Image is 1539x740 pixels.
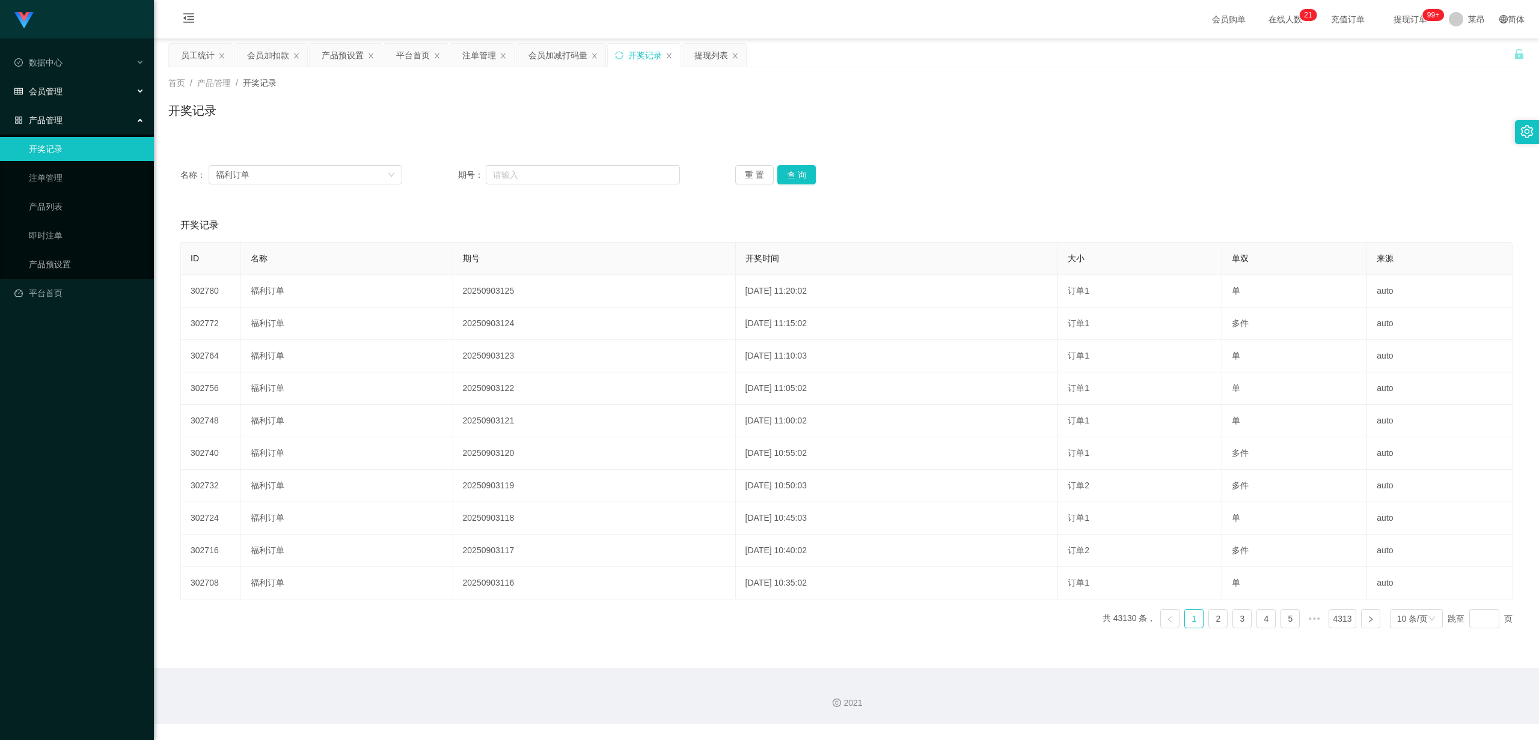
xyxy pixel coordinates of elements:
span: 订单1 [1068,513,1089,523]
span: 多件 [1232,448,1249,458]
a: 5 [1281,610,1299,628]
td: [DATE] 10:55:02 [736,437,1059,470]
td: auto [1367,502,1513,535]
i: 图标: appstore-o [14,116,23,124]
span: 名称： [180,169,209,181]
div: 平台首页 [396,44,430,67]
td: 20250903125 [453,275,736,308]
div: 提现列表 [694,44,728,67]
a: 即时注单 [29,223,144,247]
td: 302708 [181,567,241,599]
a: 2 [1209,610,1227,628]
td: [DATE] 11:10:03 [736,340,1059,372]
td: [DATE] 11:15:02 [736,308,1059,340]
span: 产品管理 [14,115,63,125]
div: 会员加扣款 [247,44,289,67]
td: 20250903123 [453,340,736,372]
i: 图标: close [500,52,507,59]
span: 订单1 [1068,286,1089,296]
a: 1 [1185,610,1203,628]
button: 重 置 [735,165,774,184]
span: 订单1 [1068,578,1089,587]
span: 订单2 [1068,545,1089,555]
td: 福利订单 [241,437,453,470]
li: 共 43130 条， [1103,609,1156,628]
span: 开奖记录 [243,78,277,88]
td: 302772 [181,308,241,340]
span: 名称 [251,253,268,263]
a: 产品预设置 [29,252,144,276]
li: 3 [1232,609,1252,628]
li: 2 [1208,609,1228,628]
i: 图标: unlock [1514,49,1525,59]
td: auto [1367,275,1513,308]
span: 数据中心 [14,58,63,67]
td: auto [1367,372,1513,405]
i: 图标: close [665,52,673,59]
td: 302732 [181,470,241,502]
td: 302764 [181,340,241,372]
span: 期号 [463,253,480,263]
span: 多件 [1232,545,1249,555]
td: 20250903122 [453,372,736,405]
span: 订单1 [1068,318,1089,328]
td: auto [1367,470,1513,502]
sup: 1058 [1422,9,1444,21]
td: 福利订单 [241,470,453,502]
li: 上一页 [1160,609,1179,628]
td: [DATE] 10:45:03 [736,502,1059,535]
i: 图标: close [218,52,225,59]
td: [DATE] 10:40:02 [736,535,1059,567]
td: 20250903120 [453,437,736,470]
a: 注单管理 [29,166,144,190]
div: 员工统计 [181,44,215,67]
td: 20250903116 [453,567,736,599]
a: 4 [1257,610,1275,628]
button: 查 询 [777,165,816,184]
i: 图标: close [732,52,739,59]
span: 单 [1232,383,1240,393]
td: [DATE] 10:35:02 [736,567,1059,599]
a: 产品列表 [29,195,144,219]
li: 4 [1256,609,1276,628]
td: auto [1367,405,1513,437]
div: 跳至 页 [1448,609,1513,628]
a: 3 [1233,610,1251,628]
span: 开奖时间 [745,253,779,263]
i: 图标: menu-fold [168,1,209,39]
p: 2 [1304,9,1308,21]
td: 20250903118 [453,502,736,535]
i: 图标: close [591,52,598,59]
li: 4313 [1329,609,1356,628]
i: 图标: right [1367,616,1374,623]
span: 单 [1232,416,1240,425]
td: auto [1367,535,1513,567]
td: 福利订单 [241,275,453,308]
li: 向后 5 页 [1305,609,1324,628]
div: 会员加减打码量 [528,44,587,67]
span: 充值订单 [1325,15,1371,23]
div: 2021 [164,697,1529,709]
td: 20250903117 [453,535,736,567]
span: 期号： [458,169,486,181]
span: 来源 [1377,253,1394,263]
span: 单 [1232,286,1240,296]
span: 订单1 [1068,448,1089,458]
td: 福利订单 [241,405,453,437]
li: 5 [1280,609,1300,628]
span: 订单2 [1068,481,1089,490]
td: 福利订单 [241,502,453,535]
div: 产品预设置 [322,44,364,67]
span: 提现订单 [1388,15,1433,23]
img: logo.9652507e.png [14,12,34,29]
td: 302724 [181,502,241,535]
span: 订单1 [1068,383,1089,393]
td: auto [1367,340,1513,372]
i: 图标: copyright [833,699,841,707]
i: 图标: check-circle-o [14,58,23,67]
td: auto [1367,437,1513,470]
i: 图标: close [367,52,375,59]
span: 会员管理 [14,86,63,96]
span: 在线人数 [1262,15,1308,23]
td: auto [1367,567,1513,599]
